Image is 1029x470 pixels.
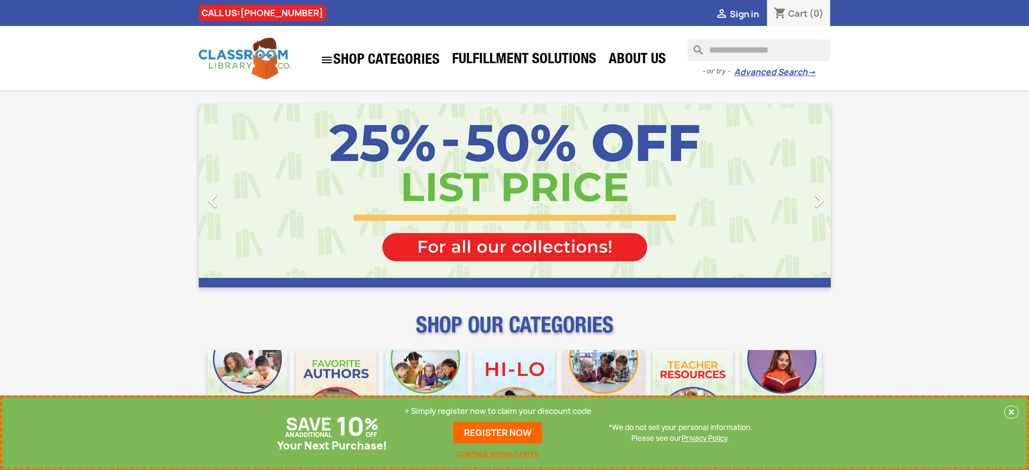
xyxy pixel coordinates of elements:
i:  [320,53,333,66]
a: About Us [603,50,671,71]
img: Classroom Library Company [199,38,291,79]
div: CALL US: [199,5,326,21]
span: Sign in [730,8,759,20]
img: CLC_Dyslexia_Mobile.jpg [742,350,822,431]
a: [PHONE_NUMBER] [240,7,323,19]
i:  [805,187,832,214]
ul: Carousel container [199,104,831,287]
i:  [199,187,226,214]
img: CLC_Favorite_Authors_Mobile.jpg [296,350,376,431]
span: → [808,67,816,78]
span: Cart [788,8,808,19]
span: (0) [809,8,824,19]
a: Fulfillment Solutions [447,50,602,71]
span: - or try - [702,66,734,77]
img: CLC_HiLo_Mobile.jpg [474,350,555,431]
i: shopping_cart [774,8,786,21]
img: CLC_Teacher_Resources_Mobile.jpg [653,350,733,431]
a: Previous [199,104,294,287]
i:  [715,8,728,21]
i: search [688,39,701,52]
img: CLC_Fiction_Nonfiction_Mobile.jpg [563,350,644,431]
a: SHOP CATEGORIES [315,48,445,72]
input: Search [688,39,830,61]
a: Next [736,104,831,287]
img: CLC_Bulk_Mobile.jpg [207,350,288,431]
img: CLC_Phonics_And_Decodables_Mobile.jpg [385,350,466,431]
p: SHOP OUR CATEGORIES [199,322,831,341]
a: Advanced Search→ [734,67,816,78]
a:  Sign in [715,8,759,20]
